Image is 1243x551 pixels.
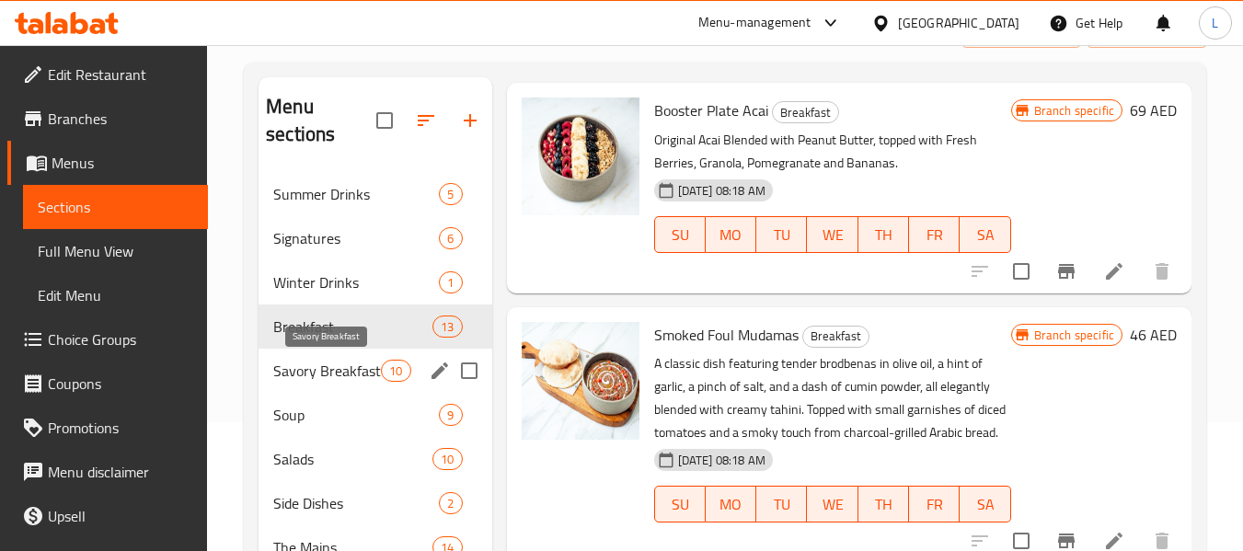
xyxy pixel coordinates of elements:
[773,102,838,123] span: Breakfast
[48,505,193,527] span: Upsell
[814,491,850,518] span: WE
[38,240,193,262] span: Full Menu View
[654,352,1011,444] p: A classic dish featuring tender brodbenas in olive oil, a hint of garlic, a pinch of salt, and a ...
[23,229,208,273] a: Full Menu View
[654,129,1011,175] p: Original Acai Blended with Peanut Butter, topped with Fresh Berries, Granola, Pomegranate and Ban...
[7,317,208,362] a: Choice Groups
[259,393,491,437] div: Soup9
[7,494,208,538] a: Upsell
[706,216,756,253] button: MO
[866,491,902,518] span: TH
[259,304,491,349] div: Breakfast13
[439,492,462,514] div: items
[654,321,799,349] span: Smoked Foul Mudamas
[671,182,773,200] span: [DATE] 08:18 AM
[259,172,491,216] div: Summer Drinks5
[1044,249,1088,293] button: Branch-specific-item
[48,461,193,483] span: Menu disclaimer
[7,450,208,494] a: Menu disclaimer
[433,318,461,336] span: 13
[1212,13,1218,33] span: L
[440,230,461,247] span: 6
[858,486,909,522] button: TH
[807,216,857,253] button: WE
[772,101,839,123] div: Breakfast
[807,486,857,522] button: WE
[522,98,639,215] img: Booster Plate Acai
[273,316,432,338] span: Breakfast
[273,492,439,514] span: Side Dishes
[439,227,462,249] div: items
[698,12,811,34] div: Menu-management
[440,186,461,203] span: 5
[662,222,698,248] span: SU
[7,52,208,97] a: Edit Restaurant
[654,97,768,124] span: Booster Plate Acai
[426,357,454,385] button: edit
[909,216,960,253] button: FR
[440,407,461,424] span: 9
[802,326,869,348] div: Breakfast
[440,274,461,292] span: 1
[706,486,756,522] button: MO
[432,448,462,470] div: items
[433,451,461,468] span: 10
[273,183,439,205] span: Summer Drinks
[960,216,1010,253] button: SA
[38,196,193,218] span: Sections
[916,222,952,248] span: FR
[1130,98,1177,123] h6: 69 AED
[48,63,193,86] span: Edit Restaurant
[48,373,193,395] span: Coupons
[7,141,208,185] a: Menus
[866,222,902,248] span: TH
[654,216,706,253] button: SU
[259,481,491,525] div: Side Dishes2
[1130,322,1177,348] h6: 46 AED
[7,406,208,450] a: Promotions
[23,273,208,317] a: Edit Menu
[858,216,909,253] button: TH
[48,417,193,439] span: Promotions
[756,486,807,522] button: TU
[365,101,404,140] span: Select all sections
[764,222,800,248] span: TU
[671,452,773,469] span: [DATE] 08:18 AM
[259,216,491,260] div: Signatures6
[439,271,462,293] div: items
[259,349,491,393] div: Savory Breakfast10edit
[1103,260,1125,282] a: Edit menu item
[273,360,381,382] span: Savory Breakfast
[38,284,193,306] span: Edit Menu
[7,362,208,406] a: Coupons
[382,362,409,380] span: 10
[967,222,1003,248] span: SA
[266,93,375,148] h2: Menu sections
[916,491,952,518] span: FR
[814,222,850,248] span: WE
[960,486,1010,522] button: SA
[273,227,439,249] span: Signatures
[273,271,439,293] span: Winter Drinks
[662,491,698,518] span: SU
[7,97,208,141] a: Branches
[448,98,492,143] button: Add section
[439,183,462,205] div: items
[259,437,491,481] div: Salads10
[1027,327,1122,344] span: Branch specific
[404,98,448,143] span: Sort sections
[273,448,432,470] span: Salads
[803,326,869,347] span: Breakfast
[273,404,439,426] span: Soup
[48,108,193,130] span: Branches
[909,486,960,522] button: FR
[52,152,193,174] span: Menus
[713,491,749,518] span: MO
[967,491,1003,518] span: SA
[1027,102,1122,120] span: Branch specific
